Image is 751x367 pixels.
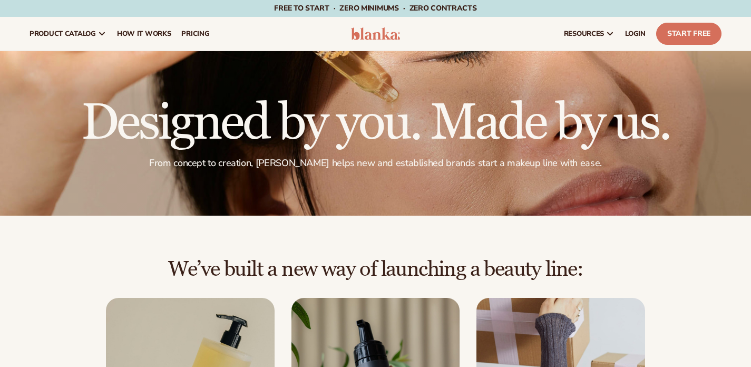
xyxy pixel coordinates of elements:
a: LOGIN [620,17,651,51]
p: From concept to creation, [PERSON_NAME] helps new and established brands start a makeup line with... [30,157,721,169]
a: pricing [176,17,214,51]
a: Start Free [656,23,721,45]
span: resources [564,30,604,38]
span: product catalog [30,30,96,38]
span: How It Works [117,30,171,38]
img: logo [351,27,401,40]
h2: We’ve built a new way of launching a beauty line: [30,258,721,281]
a: product catalog [24,17,112,51]
span: pricing [181,30,209,38]
span: LOGIN [625,30,646,38]
h1: Designed by you. Made by us. [30,98,721,149]
a: resources [559,17,620,51]
a: How It Works [112,17,177,51]
span: Free to start · ZERO minimums · ZERO contracts [274,3,476,13]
